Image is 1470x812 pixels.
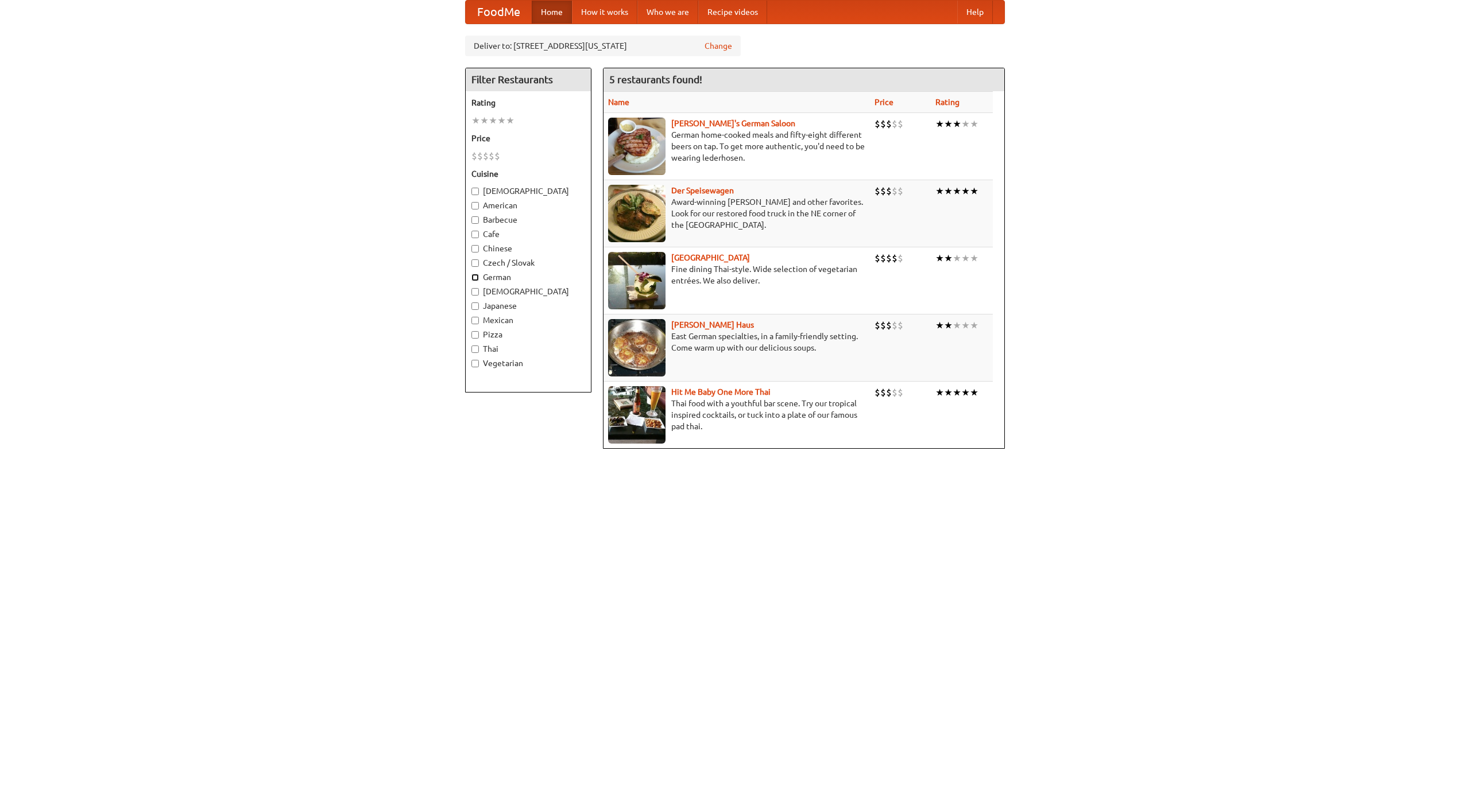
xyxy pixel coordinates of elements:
div: Deliver to: [STREET_ADDRESS][US_STATE] [465,36,741,56]
p: German home-cooked meals and fifty-eight different beers on tap. To get more authentic, you'd nee... [608,129,865,164]
a: Rating [935,98,960,107]
li: $ [875,319,880,332]
li: $ [886,252,892,265]
p: Award-winning [PERSON_NAME] and other favorites. Look for our restored food truck in the NE corne... [608,196,865,231]
a: Price [875,98,893,107]
li: ★ [935,118,944,130]
img: esthers.jpg [608,118,666,175]
li: ★ [953,118,961,130]
li: $ [880,118,886,130]
label: [DEMOGRAPHIC_DATA] [471,286,585,297]
input: Cafe [471,231,479,238]
li: $ [880,185,886,197]
li: $ [875,118,880,130]
li: ★ [497,114,506,127]
li: $ [471,150,477,162]
li: $ [494,150,500,162]
p: East German specialties, in a family-friendly setting. Come warm up with our delicious soups. [608,331,865,353]
label: Japanese [471,300,585,312]
li: $ [898,319,903,332]
li: ★ [944,185,953,197]
h4: Filter Restaurants [466,68,591,91]
label: Chinese [471,243,585,254]
li: ★ [489,114,497,127]
li: ★ [970,319,978,332]
li: ★ [953,386,961,399]
li: ★ [935,319,944,332]
li: ★ [961,185,970,197]
li: $ [880,386,886,399]
li: $ [898,185,903,197]
input: Pizza [471,331,479,339]
a: FoodMe [466,1,532,24]
img: satay.jpg [608,252,666,309]
li: $ [892,252,898,265]
li: $ [875,386,880,399]
label: German [471,271,585,283]
img: babythai.jpg [608,386,666,444]
li: ★ [506,114,514,127]
a: [PERSON_NAME] Haus [671,320,754,329]
li: $ [880,319,886,332]
li: ★ [471,114,480,127]
h5: Price [471,133,585,144]
li: ★ [970,185,978,197]
li: $ [892,319,898,332]
img: kohlhaus.jpg [608,319,666,376]
li: ★ [961,386,970,399]
input: Barbecue [471,216,479,224]
li: ★ [961,252,970,265]
a: Recipe videos [698,1,767,24]
input: German [471,274,479,281]
li: $ [477,150,483,162]
li: $ [875,252,880,265]
li: ★ [480,114,489,127]
li: $ [892,386,898,399]
ng-pluralize: 5 restaurants found! [609,74,702,85]
label: Barbecue [471,214,585,226]
input: [DEMOGRAPHIC_DATA] [471,288,479,296]
input: Thai [471,345,479,353]
h5: Rating [471,97,585,108]
a: Change [705,40,732,52]
a: Der Speisewagen [671,186,734,195]
p: Thai food with a youthful bar scene. Try our tropical inspired cocktails, or tuck into a plate of... [608,398,865,432]
li: $ [886,118,892,130]
label: Pizza [471,329,585,340]
li: ★ [944,386,953,399]
a: Name [608,98,629,107]
label: [DEMOGRAPHIC_DATA] [471,185,585,197]
li: ★ [935,185,944,197]
li: $ [892,118,898,130]
li: ★ [970,118,978,130]
label: Thai [471,343,585,355]
a: [PERSON_NAME]'s German Saloon [671,119,795,128]
li: ★ [944,319,953,332]
li: $ [898,118,903,130]
label: American [471,200,585,211]
a: How it works [572,1,637,24]
li: ★ [953,252,961,265]
li: ★ [935,386,944,399]
input: [DEMOGRAPHIC_DATA] [471,188,479,195]
li: ★ [953,319,961,332]
li: ★ [953,185,961,197]
img: speisewagen.jpg [608,185,666,242]
label: Czech / Slovak [471,257,585,269]
input: Japanese [471,302,479,310]
li: ★ [944,118,953,130]
label: Cafe [471,228,585,240]
li: ★ [944,252,953,265]
li: $ [875,185,880,197]
a: Help [957,1,993,24]
li: ★ [970,252,978,265]
a: [GEOGRAPHIC_DATA] [671,253,750,262]
li: $ [886,319,892,332]
li: $ [483,150,489,162]
a: Hit Me Baby One More Thai [671,387,771,397]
